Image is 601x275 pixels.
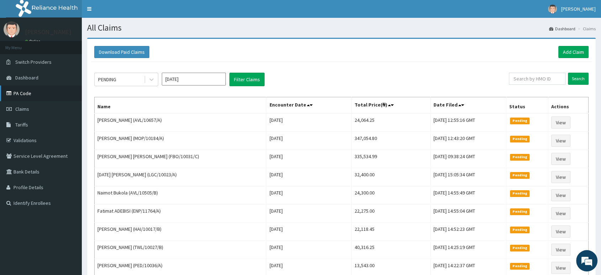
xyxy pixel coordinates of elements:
[95,241,266,259] td: [PERSON_NAME] (TWL/10027/B)
[430,223,506,241] td: [DATE] 14:52:23 GMT
[551,135,570,147] a: View
[4,21,20,37] img: User Image
[87,23,596,32] h1: All Claims
[351,223,430,241] td: 22,118.45
[509,73,565,85] input: Search by HMO ID
[510,154,530,160] span: Pending
[430,168,506,186] td: [DATE] 15:05:34 GMT
[266,168,351,186] td: [DATE]
[430,113,506,132] td: [DATE] 12:55:16 GMT
[510,263,530,269] span: Pending
[548,5,557,14] img: User Image
[351,132,430,150] td: 347,054.80
[510,245,530,251] span: Pending
[95,223,266,241] td: [PERSON_NAME] (HAI/10017/B)
[15,74,38,81] span: Dashboard
[551,262,570,274] a: View
[95,113,266,132] td: [PERSON_NAME] (AVL/10657/A)
[551,171,570,183] a: View
[229,73,265,86] button: Filter Claims
[551,189,570,201] a: View
[430,204,506,223] td: [DATE] 14:55:04 GMT
[95,132,266,150] td: [PERSON_NAME] (MOP/10184/A)
[266,241,351,259] td: [DATE]
[25,39,42,44] a: Online
[351,204,430,223] td: 22,275.00
[510,136,530,142] span: Pending
[430,241,506,259] td: [DATE] 14:25:19 GMT
[510,227,530,233] span: Pending
[510,172,530,178] span: Pending
[95,204,266,223] td: Fatimat ADEBISI (ENP/11764/A)
[430,132,506,150] td: [DATE] 12:43:20 GMT
[558,46,589,58] a: Add Claim
[430,150,506,168] td: [DATE] 09:38:24 GMT
[551,116,570,129] a: View
[15,121,28,128] span: Tariffs
[568,73,589,85] input: Search
[266,150,351,168] td: [DATE]
[549,26,575,32] a: Dashboard
[506,97,548,114] th: Status
[25,29,71,35] p: [PERSON_NAME]
[15,59,52,65] span: Switch Providers
[95,186,266,204] td: Naimot Bukola (AVL/10505/B)
[576,26,596,32] li: Claims
[95,150,266,168] td: [PERSON_NAME] [PERSON_NAME] (FBO/10031/C)
[551,225,570,238] a: View
[551,207,570,219] a: View
[95,97,266,114] th: Name
[351,150,430,168] td: 335,534.99
[266,132,351,150] td: [DATE]
[351,241,430,259] td: 40,316.25
[266,204,351,223] td: [DATE]
[351,186,430,204] td: 24,300.00
[266,97,351,114] th: Encounter Date
[510,208,530,215] span: Pending
[430,186,506,204] td: [DATE] 14:55:49 GMT
[94,46,149,58] button: Download Paid Claims
[266,223,351,241] td: [DATE]
[162,73,226,85] input: Select Month and Year
[561,6,596,12] span: [PERSON_NAME]
[266,186,351,204] td: [DATE]
[266,113,351,132] td: [DATE]
[510,118,530,124] span: Pending
[351,97,430,114] th: Total Price(₦)
[510,190,530,197] span: Pending
[551,153,570,165] a: View
[15,106,29,112] span: Claims
[351,168,430,186] td: 32,400.00
[351,113,430,132] td: 24,064.25
[95,168,266,186] td: [DATE] [PERSON_NAME] (LGC/10023/A)
[551,244,570,256] a: View
[548,97,588,114] th: Actions
[430,97,506,114] th: Date Filed
[98,76,116,83] div: PENDING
